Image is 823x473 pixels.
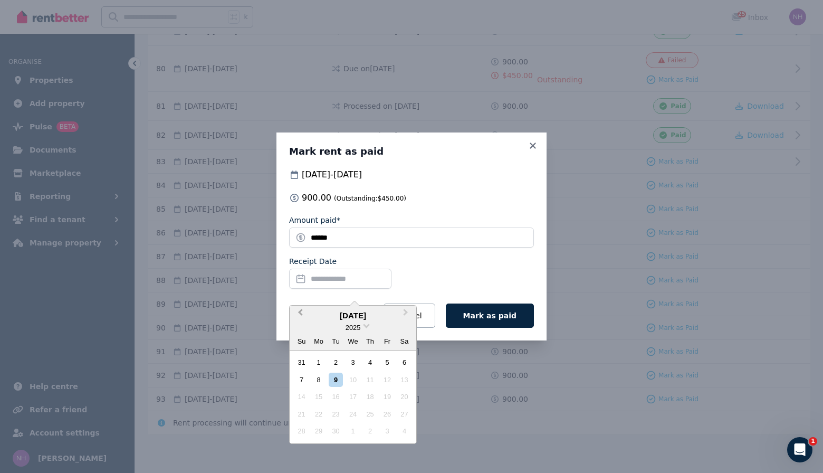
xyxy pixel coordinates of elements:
div: We [346,334,360,348]
div: Not available Monday, September 15th, 2025 [312,390,326,404]
h3: Mark rent as paid [289,145,534,158]
div: Not available Friday, September 19th, 2025 [380,390,394,404]
div: Choose Wednesday, September 3rd, 2025 [346,355,360,370]
button: Previous Month [291,307,308,324]
div: Not available Thursday, September 25th, 2025 [363,407,377,421]
div: Not available Tuesday, September 23rd, 2025 [329,407,343,421]
div: Not available Tuesday, September 30th, 2025 [329,424,343,438]
div: Not available Saturday, September 13th, 2025 [397,373,411,387]
div: Mo [312,334,326,348]
div: Choose Sunday, August 31st, 2025 [294,355,309,370]
div: Not available Saturday, September 20th, 2025 [397,390,411,404]
div: Sa [397,334,411,348]
div: Th [363,334,377,348]
div: Not available Friday, September 26th, 2025 [380,407,394,421]
div: Not available Monday, September 29th, 2025 [312,424,326,438]
div: Not available Thursday, October 2nd, 2025 [363,424,377,438]
div: [DATE] [290,310,416,322]
div: Su [294,334,309,348]
div: Not available Thursday, September 18th, 2025 [363,390,377,404]
div: Choose Sunday, September 7th, 2025 [294,373,309,387]
div: Not available Tuesday, September 16th, 2025 [329,390,343,404]
div: Not available Wednesday, September 24th, 2025 [346,407,360,421]
button: Mark as paid [446,304,534,328]
label: Receipt Date [289,256,337,267]
div: Not available Sunday, September 21st, 2025 [294,407,309,421]
div: month 2025-09 [293,354,413,440]
div: Tu [329,334,343,348]
div: Not available Saturday, September 27th, 2025 [397,407,411,421]
div: Not available Friday, September 12th, 2025 [380,373,394,387]
span: 900.00 [302,192,406,204]
div: Not available Wednesday, September 10th, 2025 [346,373,360,387]
div: Not available Friday, October 3rd, 2025 [380,424,394,438]
div: Fr [380,334,394,348]
div: Choose Monday, September 1st, 2025 [312,355,326,370]
div: Not available Saturday, October 4th, 2025 [397,424,411,438]
span: Mark as paid [463,311,516,320]
div: Not available Monday, September 22nd, 2025 [312,407,326,421]
div: Choose Friday, September 5th, 2025 [380,355,394,370]
div: Choose Monday, September 8th, 2025 [312,373,326,387]
div: Choose Tuesday, September 2nd, 2025 [329,355,343,370]
div: Choose Tuesday, September 9th, 2025 [329,373,343,387]
div: Choose Thursday, September 4th, 2025 [363,355,377,370]
div: Not available Wednesday, September 17th, 2025 [346,390,360,404]
div: Not available Wednesday, October 1st, 2025 [346,424,360,438]
span: (Outstanding: $450.00 ) [334,195,406,202]
iframe: Intercom live chat [787,437,812,462]
span: 1 [809,437,817,446]
span: 2025 [346,324,360,332]
div: Choose Saturday, September 6th, 2025 [397,355,411,370]
span: [DATE] - [DATE] [302,168,362,181]
button: Next Month [398,307,415,324]
div: Not available Sunday, September 14th, 2025 [294,390,309,404]
label: Amount paid* [289,215,340,225]
div: Not available Sunday, September 28th, 2025 [294,424,309,438]
div: Not available Thursday, September 11th, 2025 [363,373,377,387]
